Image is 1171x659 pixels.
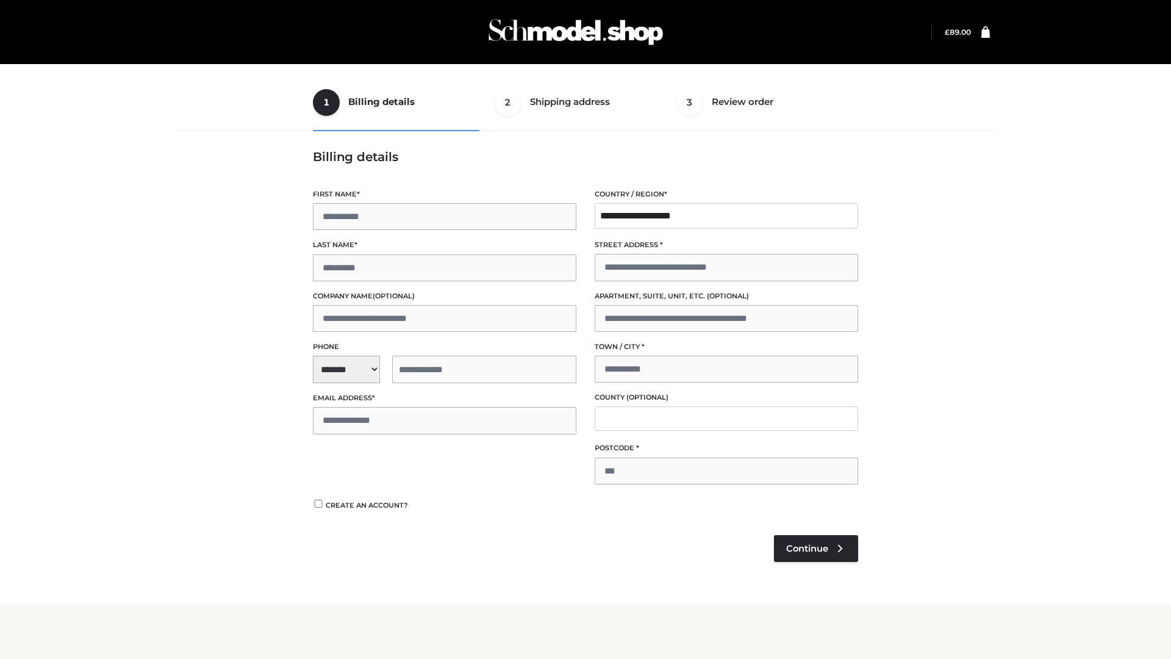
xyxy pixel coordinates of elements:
[595,442,858,454] label: Postcode
[313,500,324,508] input: Create an account?
[626,393,668,402] span: (optional)
[313,290,576,302] label: Company name
[945,27,971,37] bdi: 89.00
[313,392,576,404] label: Email address
[774,535,858,562] a: Continue
[945,27,950,37] span: £
[595,341,858,353] label: Town / City
[373,292,415,300] span: (optional)
[313,341,576,353] label: Phone
[595,290,858,302] label: Apartment, suite, unit, etc.
[595,239,858,251] label: Street address
[707,292,749,300] span: (optional)
[945,27,971,37] a: £89.00
[313,239,576,251] label: Last name
[595,392,858,403] label: County
[326,501,408,510] span: Create an account?
[484,8,667,56] img: Schmodel Admin 964
[313,149,858,164] h3: Billing details
[313,189,576,200] label: First name
[595,189,858,200] label: Country / Region
[786,543,828,554] span: Continue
